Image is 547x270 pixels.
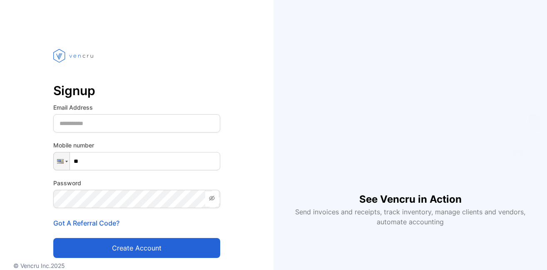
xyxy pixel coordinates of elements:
p: Got A Referral Code? [53,218,220,228]
iframe: YouTube video player [301,43,520,179]
h1: See Vencru in Action [359,179,462,207]
label: Email Address [53,103,220,112]
label: Password [53,179,220,187]
div: United States: + 1 [54,152,70,170]
label: Mobile number [53,141,220,150]
p: Signup [53,81,220,101]
img: vencru logo [53,33,95,78]
button: Create account [53,238,220,258]
p: Send invoices and receipts, track inventory, manage clients and vendors, automate accounting [291,207,530,227]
